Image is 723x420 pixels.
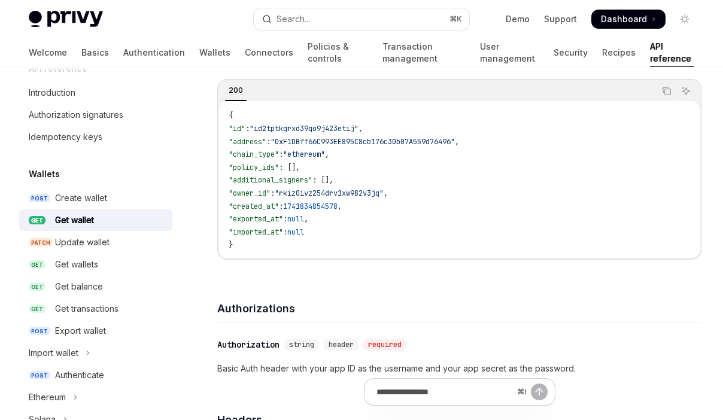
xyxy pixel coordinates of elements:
[229,188,271,198] span: "owner_id"
[19,320,172,342] a: POSTExport wallet
[123,38,185,67] a: Authentication
[19,342,172,364] button: Toggle Import wallet section
[312,175,333,185] span: : [],
[29,346,78,360] div: Import wallet
[506,13,530,25] a: Demo
[29,167,60,181] h5: Wallets
[601,13,647,25] span: Dashboard
[245,124,250,133] span: :
[279,202,283,211] span: :
[55,324,106,338] div: Export wallet
[650,38,694,67] a: API reference
[229,150,279,159] span: "chain_type"
[363,339,406,351] div: required
[675,10,694,29] button: Toggle dark mode
[29,371,50,380] span: POST
[19,82,172,104] a: Introduction
[225,83,247,98] div: 200
[199,38,230,67] a: Wallets
[29,216,45,225] span: GET
[455,137,459,147] span: ,
[29,238,53,247] span: PATCH
[279,163,300,172] span: : [],
[544,13,577,25] a: Support
[19,232,172,253] a: PATCHUpdate wallet
[29,130,102,144] div: Idempotency keys
[29,108,123,122] div: Authorization signatures
[659,83,675,99] button: Copy the contents from the code block
[19,364,172,386] a: POSTAuthenticate
[55,257,98,272] div: Get wallets
[678,83,694,99] button: Ask AI
[19,104,172,126] a: Authorization signatures
[81,38,109,67] a: Basics
[29,282,45,291] span: GET
[376,379,512,405] input: Ask a question...
[254,8,469,30] button: Open search
[19,386,172,408] button: Toggle Ethereum section
[19,126,172,148] a: Idempotency keys
[229,137,266,147] span: "address"
[591,10,666,29] a: Dashboard
[29,390,66,404] div: Ethereum
[245,38,293,67] a: Connectors
[359,124,363,133] span: ,
[229,124,245,133] span: "id"
[229,175,312,185] span: "additional_signers"
[554,38,588,67] a: Security
[287,227,304,237] span: null
[29,11,103,28] img: light logo
[283,227,287,237] span: :
[289,340,314,349] span: string
[229,163,279,172] span: "policy_ids"
[229,202,279,211] span: "created_at"
[287,214,304,224] span: null
[19,209,172,231] a: GETGet wallet
[29,305,45,314] span: GET
[29,194,50,203] span: POST
[19,254,172,275] a: GETGet wallets
[325,150,329,159] span: ,
[229,214,283,224] span: "exported_at"
[229,240,233,249] span: }
[19,298,172,319] a: GETGet transactions
[283,202,338,211] span: 1741834854578
[55,235,110,249] div: Update wallet
[308,38,368,67] a: Policies & controls
[229,111,233,120] span: {
[29,327,50,336] span: POST
[338,202,342,211] span: ,
[217,361,701,376] p: Basic Auth header with your app ID as the username and your app secret as the password.
[29,38,67,67] a: Welcome
[217,339,280,351] div: Authorization
[217,300,701,316] h4: Authorizations
[382,38,466,67] a: Transaction management
[55,279,103,294] div: Get balance
[19,187,172,209] a: POSTCreate wallet
[531,384,548,400] button: Send message
[55,368,104,382] div: Authenticate
[283,150,325,159] span: "ethereum"
[250,124,359,133] span: "id2tptkqrxd39qo9j423etij"
[55,191,107,205] div: Create wallet
[55,302,119,316] div: Get transactions
[480,38,539,67] a: User management
[55,213,94,227] div: Get wallet
[19,276,172,297] a: GETGet balance
[329,340,354,349] span: header
[279,150,283,159] span: :
[277,12,310,26] div: Search...
[602,38,636,67] a: Recipes
[304,214,308,224] span: ,
[449,14,462,24] span: ⌘ K
[275,188,384,198] span: "rkiz0ivz254drv1xw982v3jq"
[384,188,388,198] span: ,
[229,227,283,237] span: "imported_at"
[266,137,271,147] span: :
[29,260,45,269] span: GET
[29,86,75,100] div: Introduction
[271,188,275,198] span: :
[271,137,455,147] span: "0xF1DBff66C993EE895C8cb176c30b07A559d76496"
[283,214,287,224] span: :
